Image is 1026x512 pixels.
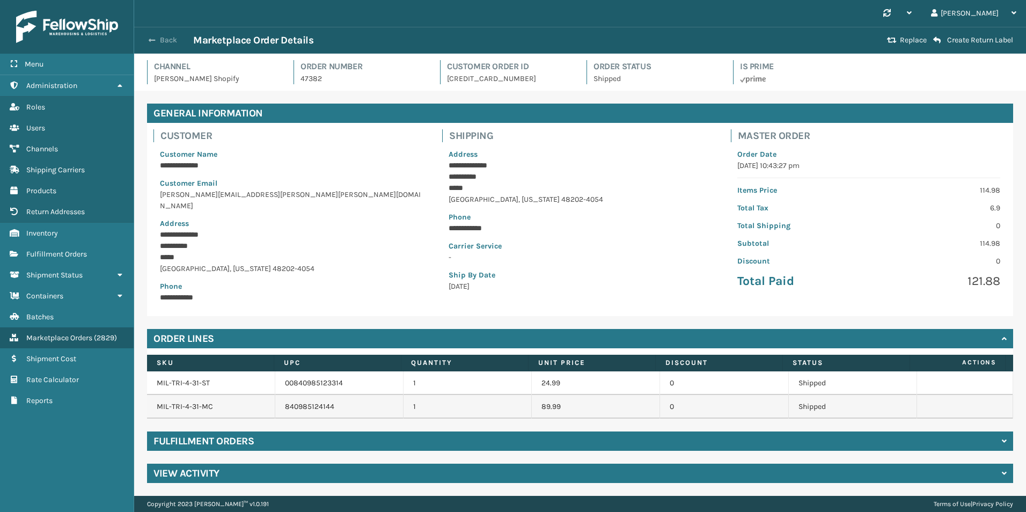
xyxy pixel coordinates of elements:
label: SKU [157,358,264,368]
a: Terms of Use [934,500,971,508]
p: [PERSON_NAME][EMAIL_ADDRESS][PERSON_NAME][PERSON_NAME][DOMAIN_NAME] [160,189,423,211]
p: 47382 [301,73,427,84]
a: MIL-TRI-4-31-MC [157,402,213,411]
h4: Master Order [738,129,1007,142]
span: Products [26,186,56,195]
p: Items Price [737,185,862,196]
p: Phone [160,281,423,292]
h4: Channel [154,60,281,73]
td: 840985124144 [275,395,404,419]
i: Replace [887,36,897,44]
span: Users [26,123,45,133]
span: Shipping Carriers [26,165,85,174]
div: | [934,496,1013,512]
span: ( 2829 ) [94,333,117,342]
h3: Marketplace Order Details [193,34,313,47]
button: Create Return Label [930,35,1016,45]
p: Carrier Service [449,240,712,252]
span: Marketplace Orders [26,333,92,342]
span: Rate Calculator [26,375,79,384]
span: Shipment Status [26,270,83,280]
label: Discount [665,358,773,368]
p: [GEOGRAPHIC_DATA] , [US_STATE] 48202-4054 [449,194,712,205]
h4: Fulfillment Orders [153,435,254,448]
p: 0 [875,220,1000,231]
span: Return Addresses [26,207,85,216]
td: 0 [660,371,788,395]
h4: Order Lines [153,332,214,345]
span: Fulfillment Orders [26,250,87,259]
p: [CREDIT_CARD_NUMBER] [447,73,574,84]
p: 114.98 [875,185,1000,196]
td: 00840985123314 [275,371,404,395]
p: Total Paid [737,273,862,289]
p: Discount [737,255,862,267]
p: Customer Name [160,149,423,160]
span: Roles [26,103,45,112]
p: Subtotal [737,238,862,249]
p: [DATE] [449,281,712,292]
button: Replace [884,35,930,45]
h4: Order Number [301,60,427,73]
p: Order Date [737,149,1000,160]
p: [DATE] 10:43:27 pm [737,160,1000,171]
td: Shipped [789,395,917,419]
span: Shipment Cost [26,354,76,363]
h4: Order Status [593,60,720,73]
td: 1 [404,371,532,395]
img: logo [16,11,118,43]
p: Ship By Date [449,269,712,281]
span: Address [449,150,478,159]
h4: General Information [147,104,1013,123]
h4: Customer Order Id [447,60,574,73]
p: Total Tax [737,202,862,214]
a: Privacy Policy [972,500,1013,508]
p: Shipped [593,73,720,84]
button: Back [144,35,193,45]
td: Shipped [789,371,917,395]
h4: Shipping [449,129,718,142]
label: Quantity [411,358,518,368]
p: Copyright 2023 [PERSON_NAME]™ v 1.0.191 [147,496,269,512]
a: MIL-TRI-4-31-ST [157,378,210,387]
label: UPC [284,358,391,368]
td: 1 [404,395,532,419]
span: Inventory [26,229,58,238]
span: Menu [25,60,43,69]
h4: Customer [160,129,429,142]
span: Administration [26,81,77,90]
p: 114.98 [875,238,1000,249]
td: 89.99 [532,395,660,419]
span: Containers [26,291,63,301]
span: Address [160,219,189,228]
h4: View Activity [153,467,219,480]
td: 0 [660,395,788,419]
i: Create Return Label [933,36,941,45]
span: Channels [26,144,58,153]
p: Customer Email [160,178,423,189]
span: Batches [26,312,54,321]
p: 0 [875,255,1000,267]
p: 6.9 [875,202,1000,214]
h4: Is Prime [740,60,867,73]
p: Phone [449,211,712,223]
p: [GEOGRAPHIC_DATA] , [US_STATE] 48202-4054 [160,263,423,274]
p: - [449,252,712,263]
p: Total Shipping [737,220,862,231]
label: Status [793,358,900,368]
span: Reports [26,396,53,405]
p: [PERSON_NAME] Shopify [154,73,281,84]
span: Actions [913,354,1003,371]
td: 24.99 [532,371,660,395]
label: Unit Price [538,358,646,368]
p: 121.88 [875,273,1000,289]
